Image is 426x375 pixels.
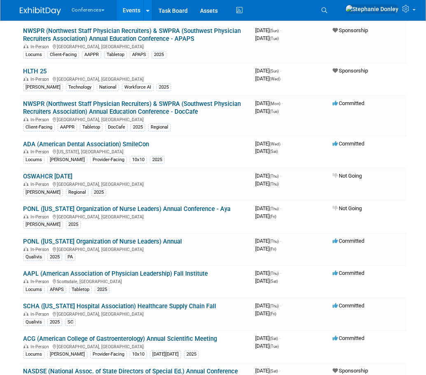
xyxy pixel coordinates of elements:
div: APAPS [130,51,149,59]
img: In-Person Event [23,149,28,153]
span: (Sat) [270,336,278,341]
div: 2025 [47,253,62,261]
span: [DATE] [255,343,279,349]
div: Regional [148,124,171,131]
div: 2025 [150,156,165,164]
span: (Tue) [270,36,279,41]
span: - [282,141,283,147]
div: [GEOGRAPHIC_DATA], [GEOGRAPHIC_DATA] [23,246,249,252]
div: Workforce AI [122,84,154,91]
span: (Fri) [270,247,276,251]
span: [DATE] [255,148,278,154]
span: (Wed) [270,77,280,81]
div: AAPPR [58,124,77,131]
span: Not Going [333,173,362,179]
span: (Sun) [270,28,279,33]
div: 10x10 [130,156,147,164]
div: [PERSON_NAME] [47,351,87,358]
span: (Thu) [270,239,279,244]
span: [DATE] [255,75,280,82]
div: [DATE][DATE] [150,351,181,358]
div: Technology [66,84,94,91]
span: (Sat) [270,369,278,373]
span: [DATE] [255,302,281,309]
a: PONL ([US_STATE] Organization of Nurse Leaders) Annual [23,238,182,245]
img: In-Person Event [23,44,28,48]
span: [DATE] [255,68,281,74]
img: In-Person Event [23,117,28,121]
span: (Sun) [270,69,279,73]
span: Committed [333,270,364,276]
div: [PERSON_NAME] [23,84,63,91]
div: [GEOGRAPHIC_DATA], [GEOGRAPHIC_DATA] [23,43,249,49]
span: (Thu) [270,304,279,308]
span: [DATE] [255,108,279,114]
span: (Wed) [270,142,280,146]
a: HLTH 25 [23,68,47,75]
div: [GEOGRAPHIC_DATA], [GEOGRAPHIC_DATA] [23,213,249,220]
img: Stephanie Donley [345,5,399,14]
span: Not Going [333,205,362,211]
div: [PERSON_NAME] [47,156,87,164]
span: [DATE] [255,100,283,106]
span: In-Person [30,214,51,220]
div: Provider-Facing [90,156,127,164]
span: In-Person [30,279,51,284]
a: ACG (American College of Gastroenterology) Annual Scientific Meeting [23,335,217,342]
div: PA [65,253,75,261]
span: [DATE] [255,180,279,187]
span: [DATE] [255,278,278,284]
span: In-Person [30,182,51,187]
div: [US_STATE], [GEOGRAPHIC_DATA] [23,148,249,155]
div: Scottsdale, [GEOGRAPHIC_DATA] [23,278,249,284]
div: National [97,84,119,91]
a: SCHA ([US_STATE] Hospital Association) Healthcare Supply Chain Fall [23,302,216,310]
img: ExhibitDay [20,7,61,15]
div: [GEOGRAPHIC_DATA], [GEOGRAPHIC_DATA] [23,310,249,317]
div: 2025 [66,221,81,228]
span: Committed [333,100,364,106]
span: Committed [333,335,364,341]
img: In-Person Event [23,77,28,81]
span: [DATE] [255,35,279,41]
div: [PERSON_NAME] [23,221,63,228]
img: In-Person Event [23,312,28,316]
span: - [279,368,280,374]
span: (Sat) [270,149,278,154]
span: - [280,270,281,276]
div: AAPPR [82,51,101,59]
div: Locums [23,286,44,293]
a: NWSPR (Northwest Staff Physician Recruiters) & SWPRA (Southwest Physician Recruiters Association)... [23,100,241,115]
span: (Fri) [270,312,276,316]
span: [DATE] [255,246,276,252]
div: Locums [23,351,44,358]
span: [DATE] [255,270,281,276]
div: 2025 [184,351,199,358]
span: In-Person [30,344,51,349]
span: [DATE] [255,173,281,179]
span: - [282,100,283,106]
div: Regional [66,189,88,196]
span: - [280,205,281,211]
span: - [280,302,281,309]
div: Tabletop [80,124,102,131]
span: In-Person [30,77,51,82]
div: [GEOGRAPHIC_DATA], [GEOGRAPHIC_DATA] [23,343,249,349]
div: Locums [23,156,44,164]
span: [DATE] [255,213,276,219]
span: [DATE] [255,205,281,211]
span: (Thu) [270,182,279,186]
span: [DATE] [255,310,276,316]
span: (Mon) [270,101,280,106]
span: Sponsorship [333,68,368,74]
a: NWSPR (Northwest Staff Physician Recruiters) & SWPRA (Southwest Physician Recruiters Association)... [23,27,241,42]
div: DocCafe [105,124,128,131]
div: SC [65,319,76,326]
div: 2025 [130,124,145,131]
img: In-Person Event [23,279,28,283]
a: OSWAHCR [DATE] [23,173,72,180]
div: [GEOGRAPHIC_DATA], [GEOGRAPHIC_DATA] [23,75,249,82]
img: In-Person Event [23,344,28,348]
div: Provider-Facing [90,351,127,358]
span: - [280,27,281,33]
